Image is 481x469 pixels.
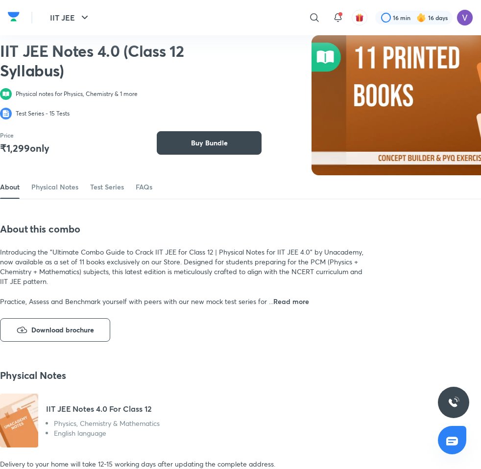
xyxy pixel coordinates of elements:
a: Company Logo [8,9,20,26]
img: streak [416,13,426,23]
span: Read more [273,297,309,306]
img: avatar [355,13,364,22]
a: Test Series [90,175,124,199]
p: Test Series - 15 Tests [16,110,70,117]
img: download [16,324,28,336]
img: Vatsal Kanodia [457,9,473,26]
button: Buy Bundle [157,131,262,155]
a: Physical Notes [31,175,78,199]
img: ttu [448,397,459,408]
a: FAQs [136,175,152,199]
img: Company Logo [8,9,20,24]
p: English language [54,428,160,438]
h5: IIT JEE Notes 4.0 For Class 12 [46,403,160,415]
button: avatar [352,10,367,25]
p: Physical notes for Physics, Chemistry & 1 more [16,90,138,98]
p: Physics, Chemistry & Mathematics [54,419,160,428]
span: Download brochure [31,324,94,336]
button: IIT JEE [44,8,96,27]
span: Buy Bundle [191,138,228,148]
